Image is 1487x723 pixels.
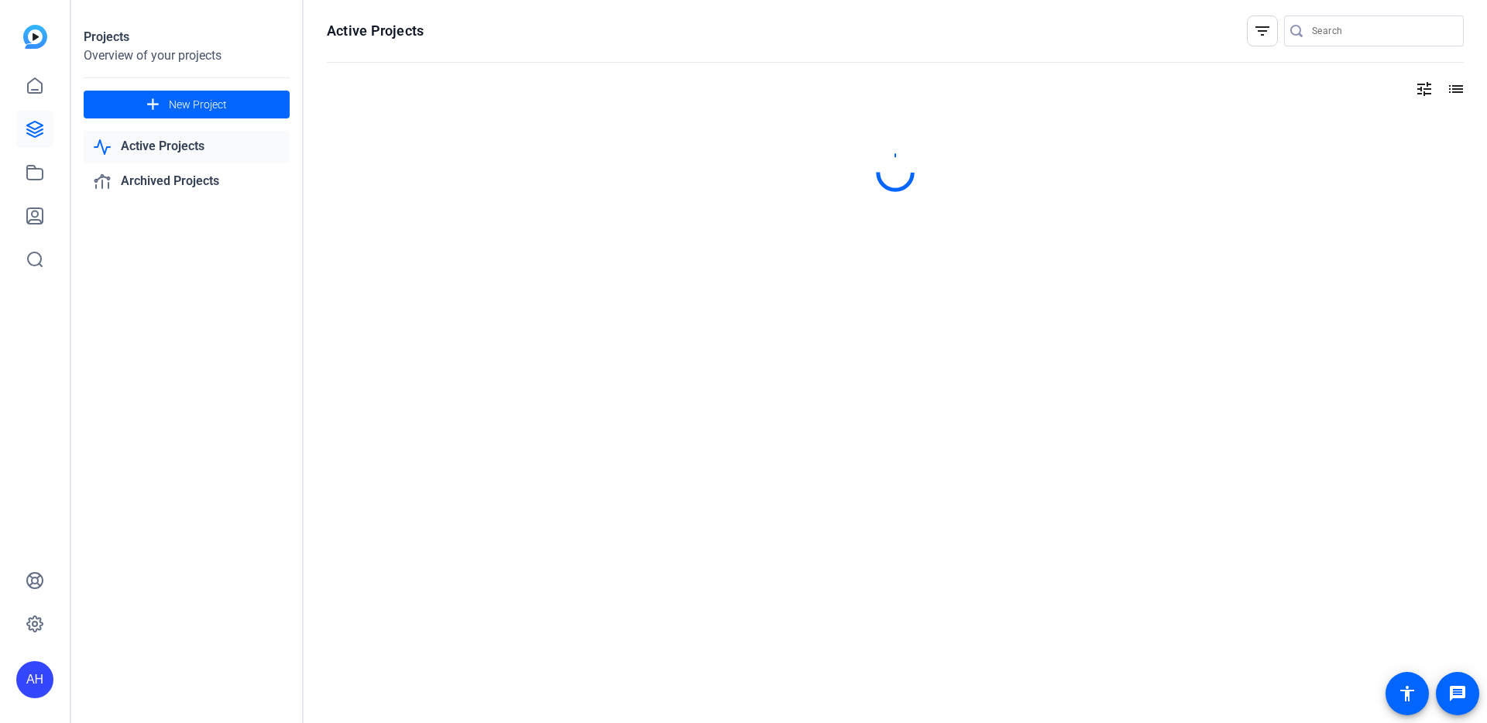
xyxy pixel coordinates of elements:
mat-icon: accessibility [1398,684,1417,703]
mat-icon: add [143,95,163,115]
mat-icon: list [1445,80,1464,98]
div: Projects [84,28,290,46]
mat-icon: tune [1415,80,1434,98]
div: Overview of your projects [84,46,290,65]
div: AH [16,661,53,698]
a: Active Projects [84,131,290,163]
a: Archived Projects [84,166,290,197]
mat-icon: message [1448,684,1467,703]
img: blue-gradient.svg [23,25,47,49]
input: Search [1312,22,1451,40]
span: New Project [169,97,227,113]
h1: Active Projects [327,22,424,40]
mat-icon: filter_list [1253,22,1272,40]
button: New Project [84,91,290,118]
